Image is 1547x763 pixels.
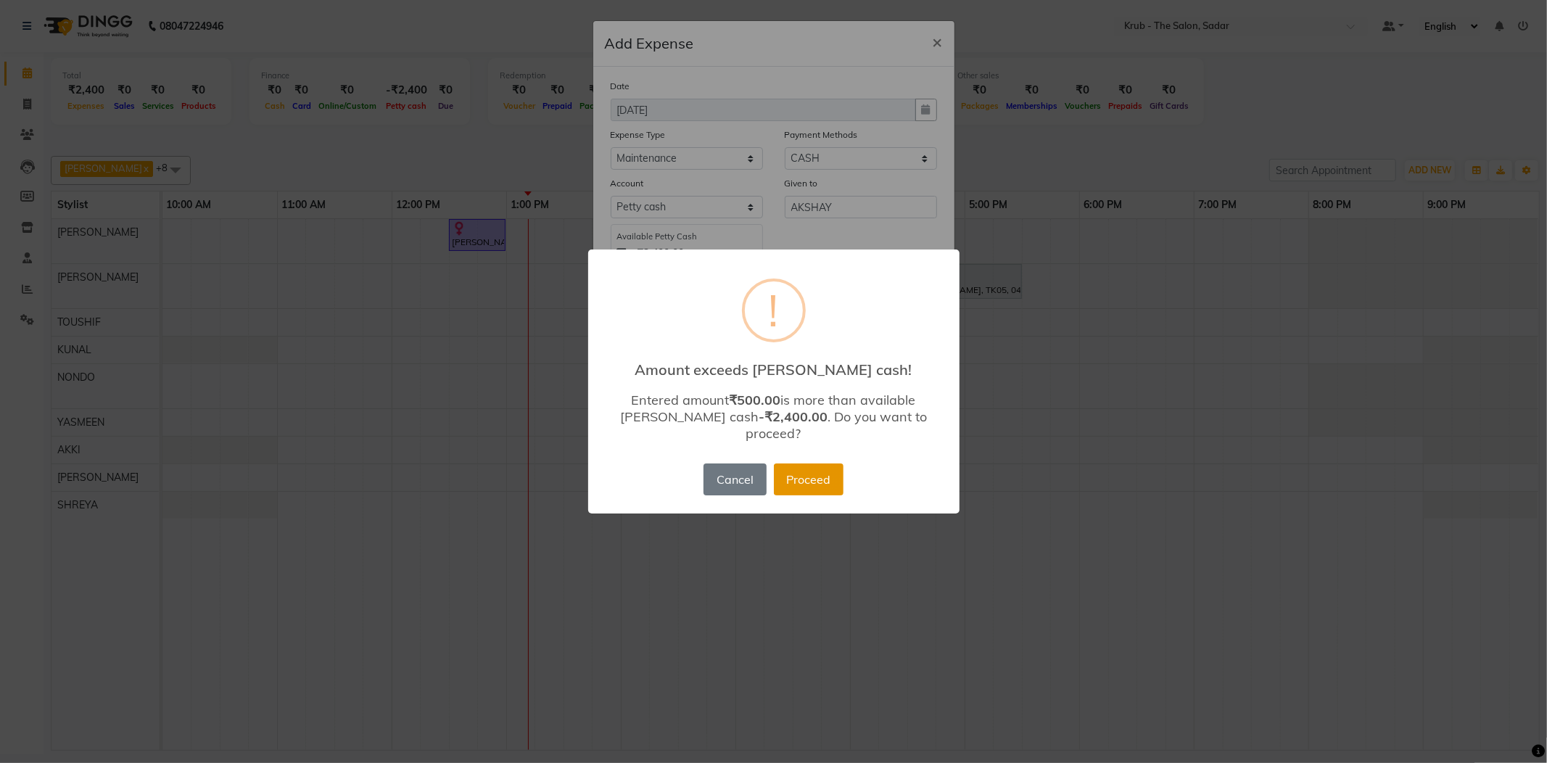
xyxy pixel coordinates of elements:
[769,281,779,339] div: !
[588,350,960,379] h2: Amount exceeds [PERSON_NAME] cash!
[609,392,938,442] div: Entered amount is more than available [PERSON_NAME] cash . Do you want to proceed?
[704,463,766,495] button: Cancel
[774,463,843,495] button: Proceed
[730,392,781,408] b: ₹500.00
[759,408,828,425] b: -₹2,400.00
